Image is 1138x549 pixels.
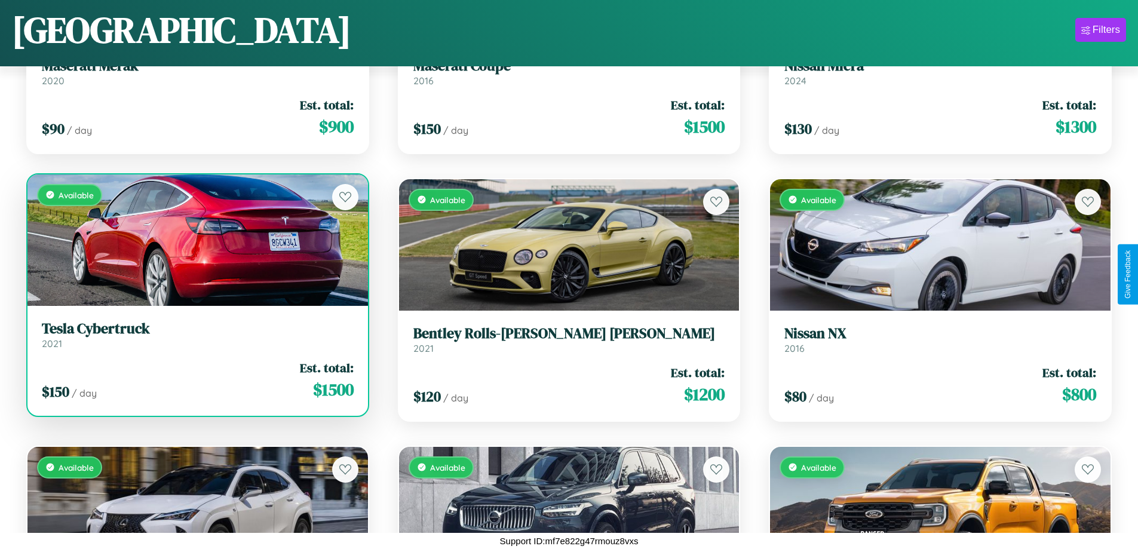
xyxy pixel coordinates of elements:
span: Est. total: [1042,96,1096,114]
span: / day [443,124,468,136]
a: Nissan NX2016 [784,325,1096,354]
span: 2021 [413,342,434,354]
h3: Nissan Micra [784,57,1096,75]
span: / day [443,392,468,404]
span: $ 800 [1062,382,1096,406]
span: 2016 [413,75,434,87]
h3: Tesla Cybertruck [42,320,354,338]
a: Nissan Micra2024 [784,57,1096,87]
button: Filters [1075,18,1126,42]
span: $ 900 [319,115,354,139]
span: Available [59,190,94,200]
span: $ 80 [784,387,806,406]
span: Est. total: [300,96,354,114]
span: $ 130 [784,119,812,139]
span: $ 150 [413,119,441,139]
span: $ 1300 [1056,115,1096,139]
span: Est. total: [300,359,354,376]
span: Available [801,462,836,473]
span: $ 1500 [684,115,725,139]
h1: [GEOGRAPHIC_DATA] [12,5,351,54]
span: / day [72,387,97,399]
a: Maserati Merak2020 [42,57,354,87]
span: Est. total: [671,96,725,114]
span: 2016 [784,342,805,354]
h3: Maserati Coupe [413,57,725,75]
span: Est. total: [1042,364,1096,381]
span: $ 150 [42,382,69,401]
h3: Bentley Rolls-[PERSON_NAME] [PERSON_NAME] [413,325,725,342]
span: $ 120 [413,387,441,406]
span: $ 90 [42,119,65,139]
span: / day [809,392,834,404]
h3: Maserati Merak [42,57,354,75]
span: 2024 [784,75,806,87]
a: Tesla Cybertruck2021 [42,320,354,349]
span: Available [59,462,94,473]
a: Maserati Coupe2016 [413,57,725,87]
p: Support ID: mf7e822g47rmouz8vxs [500,533,639,549]
span: 2020 [42,75,65,87]
span: / day [814,124,839,136]
div: Filters [1093,24,1120,36]
a: Bentley Rolls-[PERSON_NAME] [PERSON_NAME]2021 [413,325,725,354]
span: Est. total: [671,364,725,381]
span: $ 1200 [684,382,725,406]
span: Available [430,195,465,205]
span: Available [801,195,836,205]
h3: Nissan NX [784,325,1096,342]
span: $ 1500 [313,378,354,401]
span: / day [67,124,92,136]
span: Available [430,462,465,473]
span: 2021 [42,338,62,349]
div: Give Feedback [1124,250,1132,299]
